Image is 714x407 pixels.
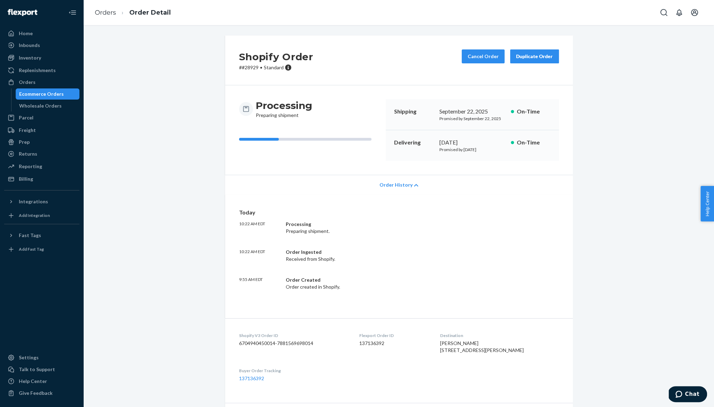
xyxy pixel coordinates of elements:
div: Received from Shopify. [286,249,492,263]
a: Home [4,28,79,39]
p: Today [239,209,559,217]
div: Talk to Support [19,366,55,373]
div: Order Created [286,276,492,283]
div: Settings [19,354,39,361]
p: On-Time [517,139,551,147]
a: Ecommerce Orders [16,88,80,100]
div: Home [19,30,33,37]
dd: 6704940450014-7881569698014 [239,340,348,347]
div: Add Integration [19,212,50,218]
a: Replenishments [4,65,79,76]
p: # #28929 [239,64,313,71]
div: Orders [19,79,36,86]
div: Duplicate Order [516,53,553,60]
a: Help Center [4,376,79,387]
p: Promised by September 22, 2025 [439,116,505,122]
button: Integrations [4,196,79,207]
div: Help Center [19,378,47,385]
div: Inbounds [19,42,40,49]
button: Open Search Box [657,6,671,19]
div: Replenishments [19,67,56,74]
div: Add Fast Tag [19,246,44,252]
dt: Destination [440,332,559,338]
div: Prep [19,139,30,146]
div: Order Ingested [286,249,492,256]
dt: Buyer Order Tracking [239,368,348,374]
a: Add Integration [4,210,79,221]
a: Inbounds [4,40,79,51]
a: Wholesale Orders [16,100,80,111]
a: Billing [4,173,79,185]
p: On-Time [517,108,551,116]
a: Prep [4,136,79,148]
dt: Shopify V3 Order ID [239,332,348,338]
div: Order created in Shopify. [286,276,492,290]
p: 9:55 AM EDT [239,276,280,290]
button: Talk to Support [4,364,79,375]
button: Open account menu [688,6,701,19]
a: 137136392 [239,375,264,381]
a: Freight [4,125,79,136]
span: Order History [379,181,412,188]
div: Integrations [19,198,48,205]
a: Add Fast Tag [4,244,79,255]
dd: 137136392 [359,340,429,347]
button: Open notifications [672,6,686,19]
div: Billing [19,175,33,182]
span: [PERSON_NAME] [STREET_ADDRESS][PERSON_NAME] [440,340,524,353]
iframe: Opens a widget where you can chat to one of our agents [669,386,707,404]
h3: Processing [256,99,312,112]
dt: Flexport Order ID [359,332,429,338]
a: Order Detail [129,9,171,16]
button: Give Feedback [4,388,79,399]
p: Promised by [DATE] [439,147,505,152]
p: 10:22 AM EDT [239,221,280,235]
div: Parcel [19,114,33,121]
button: Help Center [700,186,714,221]
a: Reporting [4,161,79,172]
div: Inventory [19,54,41,61]
p: Shipping [394,108,434,116]
div: Freight [19,127,36,134]
a: Returns [4,148,79,159]
img: Flexport logo [8,9,37,16]
div: Give Feedback [19,390,53,397]
ol: breadcrumbs [89,2,176,23]
div: Preparing shipment. [286,221,492,235]
button: Fast Tags [4,230,79,241]
div: Processing [286,221,492,228]
p: Delivering [394,139,434,147]
div: Ecommerce Orders [19,91,64,97]
div: Fast Tags [19,232,41,239]
a: Orders [95,9,116,16]
div: [DATE] [439,139,505,147]
div: Reporting [19,163,42,170]
p: 10:22 AM EDT [239,249,280,263]
div: Wholesale Orders [19,102,62,109]
div: Preparing shipment [256,99,312,119]
a: Parcel [4,112,79,123]
a: Settings [4,352,79,363]
a: Inventory [4,52,79,63]
div: Returns [19,150,37,157]
button: Duplicate Order [510,49,559,63]
a: Orders [4,77,79,88]
div: September 22, 2025 [439,108,505,116]
span: Standard [264,64,284,70]
span: • [260,64,262,70]
button: Cancel Order [462,49,505,63]
button: Close Navigation [66,6,79,19]
h2: Shopify Order [239,49,313,64]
